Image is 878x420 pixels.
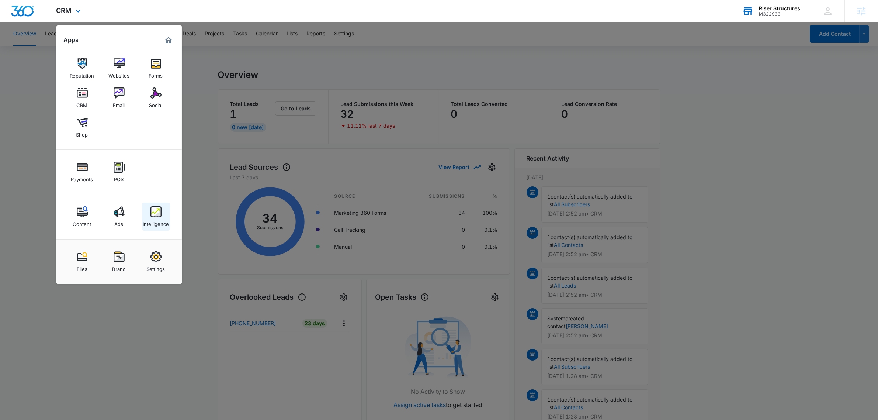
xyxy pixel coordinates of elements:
[149,99,163,108] div: Social
[73,217,91,227] div: Content
[759,6,800,11] div: account name
[105,203,133,231] a: Ads
[68,84,96,112] a: CRM
[114,173,124,182] div: POS
[149,69,163,79] div: Forms
[105,54,133,82] a: Websites
[77,262,87,272] div: Files
[71,173,93,182] div: Payments
[56,7,72,14] span: CRM
[142,54,170,82] a: Forms
[77,99,88,108] div: CRM
[76,128,88,138] div: Shop
[68,113,96,141] a: Shop
[163,34,174,46] a: Marketing 360® Dashboard
[68,248,96,276] a: Files
[68,203,96,231] a: Content
[113,99,125,108] div: Email
[70,69,94,79] div: Reputation
[105,84,133,112] a: Email
[112,262,126,272] div: Brand
[142,248,170,276] a: Settings
[68,54,96,82] a: Reputation
[115,217,124,227] div: Ads
[105,248,133,276] a: Brand
[64,37,79,44] h2: Apps
[147,262,165,272] div: Settings
[105,158,133,186] a: POS
[68,158,96,186] a: Payments
[142,84,170,112] a: Social
[143,217,169,227] div: Intelligence
[142,203,170,231] a: Intelligence
[759,11,800,17] div: account id
[108,69,129,79] div: Websites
